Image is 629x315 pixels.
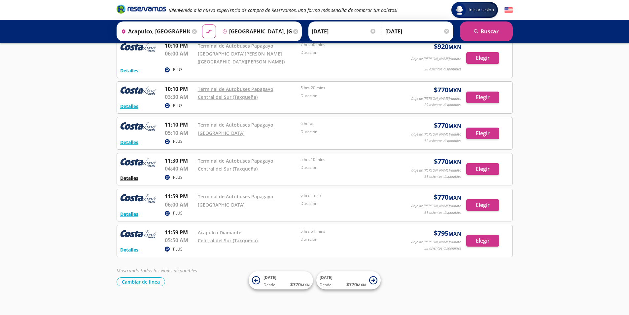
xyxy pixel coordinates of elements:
[165,228,194,236] p: 11:59 PM
[410,168,461,173] p: Viaje de [PERSON_NAME]/adulto
[300,157,400,163] p: 5 hrs 10 mins
[410,203,461,209] p: Viaje de [PERSON_NAME]/adulto
[173,103,183,109] p: PLUS
[120,42,157,55] img: RESERVAMOS
[434,121,461,131] span: $ 770
[505,6,513,14] button: English
[448,158,461,166] small: MXN
[466,92,499,103] button: Elegir
[434,192,461,202] span: $ 770
[300,85,400,91] p: 5 hrs 20 mins
[385,23,450,40] input: Opcional
[424,66,461,72] p: 28 asientos disponibles
[173,246,183,252] p: PLUS
[165,236,194,244] p: 05:50 AM
[198,51,285,65] a: [GEOGRAPHIC_DATA][PERSON_NAME] ([GEOGRAPHIC_DATA][PERSON_NAME])
[448,230,461,237] small: MXN
[466,52,499,64] button: Elegir
[466,235,499,247] button: Elegir
[466,7,497,13] span: Iniciar sesión
[300,192,400,198] p: 6 hrs 1 min
[165,93,194,101] p: 03:30 AM
[301,282,310,287] small: MXN
[165,42,194,50] p: 10:10 PM
[300,236,400,242] p: Duración
[173,138,183,144] p: PLUS
[410,239,461,245] p: Viaje de [PERSON_NAME]/adulto
[249,271,313,290] button: [DATE]Desde:$770MXN
[165,201,194,209] p: 06:00 AM
[290,281,310,288] span: $ 770
[198,86,273,92] a: Terminal de Autobuses Papagayo
[263,282,276,288] span: Desde:
[165,192,194,200] p: 11:59 PM
[410,96,461,101] p: Viaje de [PERSON_NAME]/adulto
[198,202,245,208] a: [GEOGRAPHIC_DATA]
[300,228,400,234] p: 5 hrs 51 mins
[120,211,138,217] button: Detalles
[198,237,258,244] a: Central del Sur (Taxqueña)
[173,210,183,216] p: PLUS
[448,43,461,51] small: MXN
[120,67,138,74] button: Detalles
[120,103,138,110] button: Detalles
[424,246,461,251] p: 55 asientos disponibles
[165,165,194,173] p: 04:40 AM
[119,23,191,40] input: Buscar Origen
[120,157,157,170] img: RESERVAMOS
[198,43,273,49] a: Terminal de Autobuses Papagayo
[220,23,292,40] input: Buscar Destino
[434,42,461,52] span: $ 920
[312,23,376,40] input: Elegir Fecha
[117,277,165,286] button: Cambiar de línea
[165,85,194,93] p: 10:10 PM
[448,122,461,130] small: MXN
[300,50,400,56] p: Duración
[198,158,273,164] a: Terminal de Autobuses Papagayo
[120,228,157,242] img: RESERVAMOS
[410,132,461,137] p: Viaje de [PERSON_NAME]/adulto
[198,130,245,136] a: [GEOGRAPHIC_DATA]
[320,275,332,280] span: [DATE]
[357,282,366,287] small: MXN
[424,102,461,108] p: 29 asientos disponibles
[117,267,197,274] em: Mostrando todos los viajes disponibles
[424,138,461,144] p: 52 asientos disponibles
[117,4,166,14] i: Brand Logo
[198,166,258,172] a: Central del Sur (Taxqueña)
[300,129,400,135] p: Duración
[424,174,461,179] p: 51 asientos disponibles
[173,175,183,180] p: PLUS
[120,121,157,134] img: RESERVAMOS
[117,4,166,16] a: Brand Logo
[300,165,400,171] p: Duración
[165,129,194,137] p: 05:10 AM
[316,271,381,290] button: [DATE]Desde:$770MXN
[165,157,194,165] p: 11:30 PM
[173,67,183,73] p: PLUS
[434,157,461,167] span: $ 770
[346,281,366,288] span: $ 770
[165,50,194,58] p: 06:00 AM
[120,192,157,206] img: RESERVAMOS
[120,175,138,181] button: Detalles
[466,163,499,175] button: Elegir
[198,94,258,100] a: Central del Sur (Taxqueña)
[165,121,194,129] p: 11:10 PM
[169,7,398,13] em: ¡Bienvenido a la nueva experiencia de compra de Reservamos, una forma más sencilla de comprar tus...
[466,128,499,139] button: Elegir
[424,210,461,216] p: 51 asientos disponibles
[460,21,513,41] button: Buscar
[198,229,241,236] a: Acapulco Diamante
[198,193,273,200] a: Terminal de Autobuses Papagayo
[300,93,400,99] p: Duración
[263,275,276,280] span: [DATE]
[448,194,461,201] small: MXN
[300,201,400,207] p: Duración
[300,42,400,48] p: 7 hrs 50 mins
[410,56,461,62] p: Viaje de [PERSON_NAME]/adulto
[198,122,273,128] a: Terminal de Autobuses Papagayo
[448,87,461,94] small: MXN
[120,139,138,146] button: Detalles
[300,121,400,127] p: 6 horas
